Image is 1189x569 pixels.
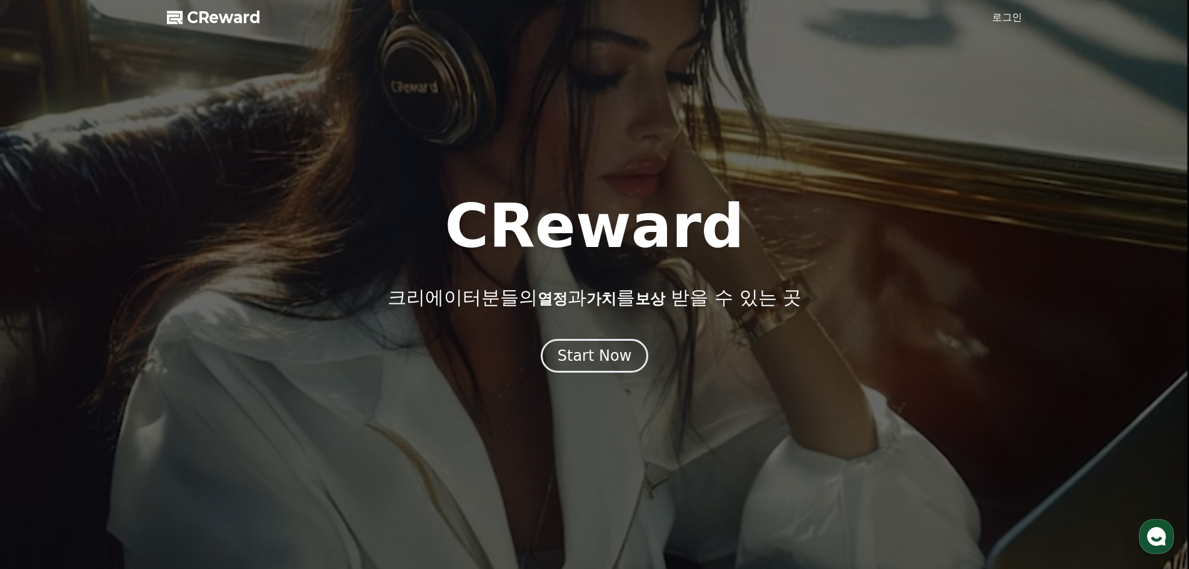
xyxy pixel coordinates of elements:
[541,339,649,373] button: Start Now
[992,10,1022,25] a: 로그인
[444,196,744,256] h1: CReward
[558,346,632,366] div: Start Now
[167,8,261,28] a: CReward
[187,8,261,28] span: CReward
[541,351,649,363] a: Start Now
[538,290,568,308] span: 열정
[586,290,616,308] span: 가치
[635,290,665,308] span: 보상
[388,286,801,309] p: 크리에이터분들의 과 를 받을 수 있는 곳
